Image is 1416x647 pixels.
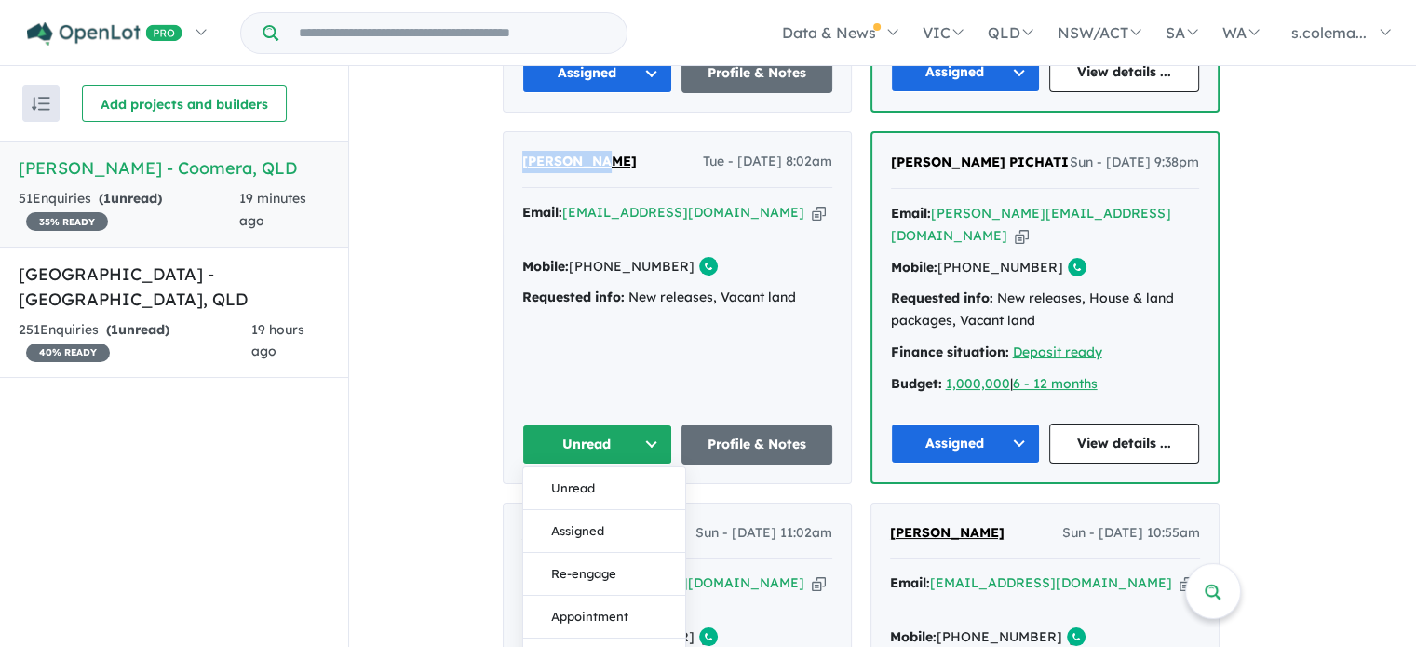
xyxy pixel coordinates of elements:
button: Assigned [523,509,685,552]
strong: Finance situation: [891,344,1009,360]
a: [PHONE_NUMBER] [937,259,1063,276]
button: Assigned [522,53,673,93]
span: [PERSON_NAME] [890,524,1005,541]
span: 1 [111,321,118,338]
span: Sun - [DATE] 10:55am [1062,522,1200,545]
strong: Requested info: [891,290,993,306]
span: 35 % READY [26,212,108,231]
strong: Requested info: [522,289,625,305]
strong: Email: [891,205,931,222]
strong: ( unread) [106,321,169,338]
strong: Mobile: [522,258,569,275]
img: sort.svg [32,97,50,111]
span: s.colema... [1291,23,1367,42]
button: Assigned [891,52,1041,92]
button: Copy [1180,573,1193,593]
a: [PERSON_NAME] [890,522,1005,545]
button: Copy [812,203,826,222]
button: Copy [1015,226,1029,246]
a: Profile & Notes [681,425,832,465]
strong: Mobile: [890,628,937,645]
a: 6 - 12 months [1013,375,1098,392]
a: View details ... [1049,424,1199,464]
a: [PERSON_NAME][EMAIL_ADDRESS][DOMAIN_NAME] [891,205,1171,244]
span: Sun - [DATE] 11:02am [695,522,832,545]
button: Appointment [523,595,685,638]
button: Unread [522,425,673,465]
a: [EMAIL_ADDRESS][DOMAIN_NAME] [562,574,804,591]
span: 19 minutes ago [239,190,306,229]
a: [PHONE_NUMBER] [937,628,1062,645]
div: 51 Enquir ies [19,188,239,233]
a: [PERSON_NAME] PICHATI [891,152,1069,174]
a: View details ... [1049,52,1199,92]
h5: [PERSON_NAME] - Coomera , QLD [19,155,330,181]
span: 40 % READY [26,344,110,362]
input: Try estate name, suburb, builder or developer [282,13,623,53]
div: New releases, Vacant land [522,287,832,309]
a: [PHONE_NUMBER] [569,258,695,275]
h5: [GEOGRAPHIC_DATA] - [GEOGRAPHIC_DATA] , QLD [19,262,330,312]
strong: Mobile: [891,259,937,276]
a: Deposit ready [1013,344,1102,360]
span: [PERSON_NAME] PICHATI [891,154,1069,170]
div: | [891,373,1199,396]
a: [EMAIL_ADDRESS][DOMAIN_NAME] [562,204,804,221]
button: Copy [812,573,826,593]
a: [EMAIL_ADDRESS][DOMAIN_NAME] [930,574,1172,591]
a: [PERSON_NAME] [522,151,637,173]
a: 1,000,000 [946,375,1010,392]
button: Unread [523,466,685,509]
span: Tue - [DATE] 8:02am [703,151,832,173]
span: 19 hours ago [251,321,304,360]
img: Openlot PRO Logo White [27,22,182,46]
button: Assigned [891,424,1041,464]
div: 251 Enquir ies [19,319,251,364]
a: Profile & Notes [681,53,832,93]
strong: ( unread) [99,190,162,207]
span: 1 [103,190,111,207]
a: [PHONE_NUMBER] [569,628,695,645]
button: Re-engage [523,552,685,595]
button: Add projects and builders [82,85,287,122]
strong: Budget: [891,375,942,392]
span: [PERSON_NAME] [522,153,637,169]
div: New releases, House & land packages, Vacant land [891,288,1199,332]
strong: Email: [890,574,930,591]
span: Sun - [DATE] 9:38pm [1070,152,1199,174]
strong: Email: [522,204,562,221]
